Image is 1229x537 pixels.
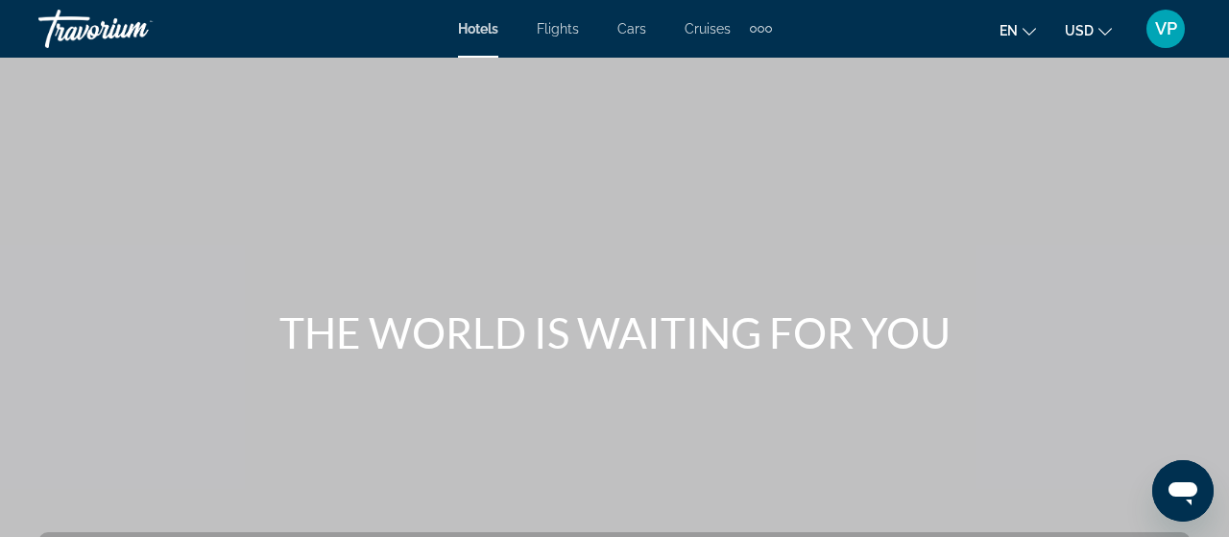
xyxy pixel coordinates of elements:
a: Hotels [458,21,498,37]
button: Change currency [1065,16,1112,44]
a: Flights [537,21,579,37]
a: Cruises [685,21,731,37]
h1: THE WORLD IS WAITING FOR YOU [254,307,975,357]
button: User Menu [1141,9,1191,49]
iframe: Bouton de lancement de la fenêtre de messagerie [1152,460,1214,522]
a: Travorium [38,4,230,54]
button: Change language [1000,16,1036,44]
button: Extra navigation items [750,13,772,44]
span: USD [1065,23,1094,38]
a: Cars [617,21,646,37]
span: VP [1155,19,1177,38]
span: en [1000,23,1018,38]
